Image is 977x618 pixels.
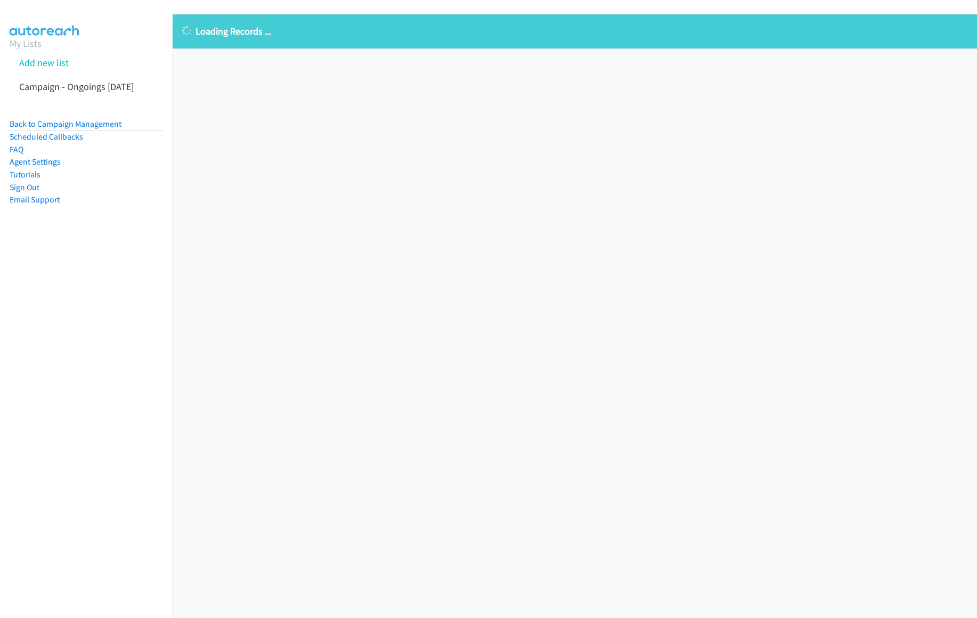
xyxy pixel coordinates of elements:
a: FAQ [10,144,23,154]
a: Tutorials [10,169,40,180]
p: Loading Records ... [182,24,967,38]
a: Back to Campaign Management [10,119,121,129]
a: Sign Out [10,182,39,192]
a: My Lists [10,37,42,50]
a: Add new list [19,56,69,69]
a: Scheduled Callbacks [10,132,83,142]
a: Email Support [10,194,60,205]
a: Campaign - Ongoings [DATE] [19,80,134,93]
a: Agent Settings [10,157,61,167]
